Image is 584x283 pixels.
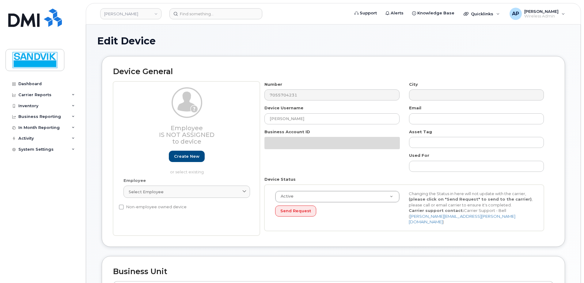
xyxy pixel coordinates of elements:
[264,129,310,135] label: Business Account ID
[169,151,205,162] a: Create new
[264,105,303,111] label: Device Username
[159,131,214,138] span: Is not assigned
[119,203,187,211] label: Non-employee owned device
[404,191,538,225] div: Changing the Status in here will not update with the carrier, , please call or email carrier to e...
[409,208,464,213] strong: Carrier support contact:
[409,129,432,135] label: Asset Tag
[409,81,418,87] label: City
[97,36,570,46] h1: Edit Device
[264,81,282,87] label: Number
[123,125,250,145] h3: Employee
[409,214,515,225] a: [PERSON_NAME][EMAIL_ADDRESS][PERSON_NAME][DOMAIN_NAME]
[409,197,532,202] strong: (please click on "Send Request" to send to the carrier)
[172,138,201,145] span: to device
[119,205,124,209] input: Non-employee owned device
[129,189,164,195] span: Select employee
[123,178,146,183] label: Employee
[409,153,429,158] label: Used For
[277,194,294,199] span: Active
[123,169,250,175] p: or select existing
[275,191,399,202] a: Active
[123,186,250,198] a: Select employee
[264,176,296,182] label: Device Status
[113,267,554,276] h2: Business Unit
[409,105,421,111] label: Email
[113,67,554,76] h2: Device General
[275,206,316,217] button: Send Request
